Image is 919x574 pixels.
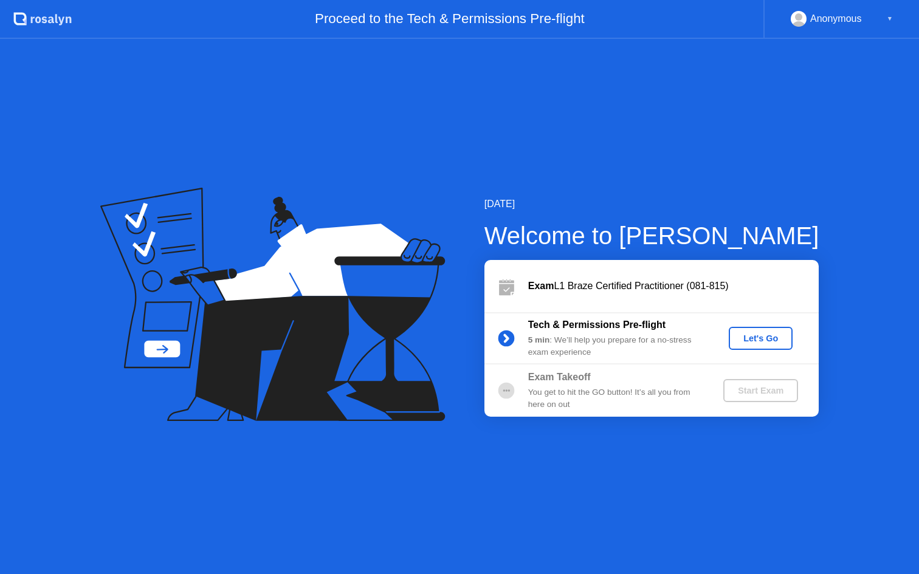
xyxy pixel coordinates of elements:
div: : We’ll help you prepare for a no-stress exam experience [528,334,703,359]
div: Welcome to [PERSON_NAME] [484,217,819,254]
div: You get to hit the GO button! It’s all you from here on out [528,386,703,411]
div: ▼ [887,11,893,27]
div: [DATE] [484,197,819,211]
b: Exam [528,281,554,291]
b: Tech & Permissions Pre-flight [528,319,666,330]
button: Let's Go [729,327,793,350]
div: Let's Go [734,333,788,343]
b: 5 min [528,335,550,344]
div: L1 Braze Certified Practitioner (081-815) [528,279,819,293]
b: Exam Takeoff [528,372,591,382]
button: Start Exam [723,379,798,402]
div: Start Exam [728,386,793,395]
div: Anonymous [810,11,862,27]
